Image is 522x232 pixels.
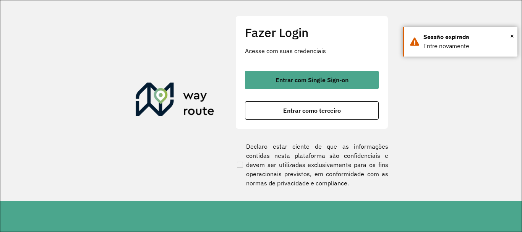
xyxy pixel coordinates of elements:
span: Entrar como terceiro [283,107,341,114]
span: Entrar com Single Sign-on [276,77,349,83]
button: button [245,71,379,89]
button: button [245,101,379,120]
button: Close [510,30,514,42]
p: Acesse com suas credenciais [245,46,379,55]
img: Roteirizador AmbevTech [136,83,214,119]
span: × [510,30,514,42]
h2: Fazer Login [245,25,379,40]
label: Declaro estar ciente de que as informações contidas nesta plataforma são confidenciais e devem se... [235,142,388,188]
div: Sessão expirada [423,32,512,42]
div: Entre novamente [423,42,512,51]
